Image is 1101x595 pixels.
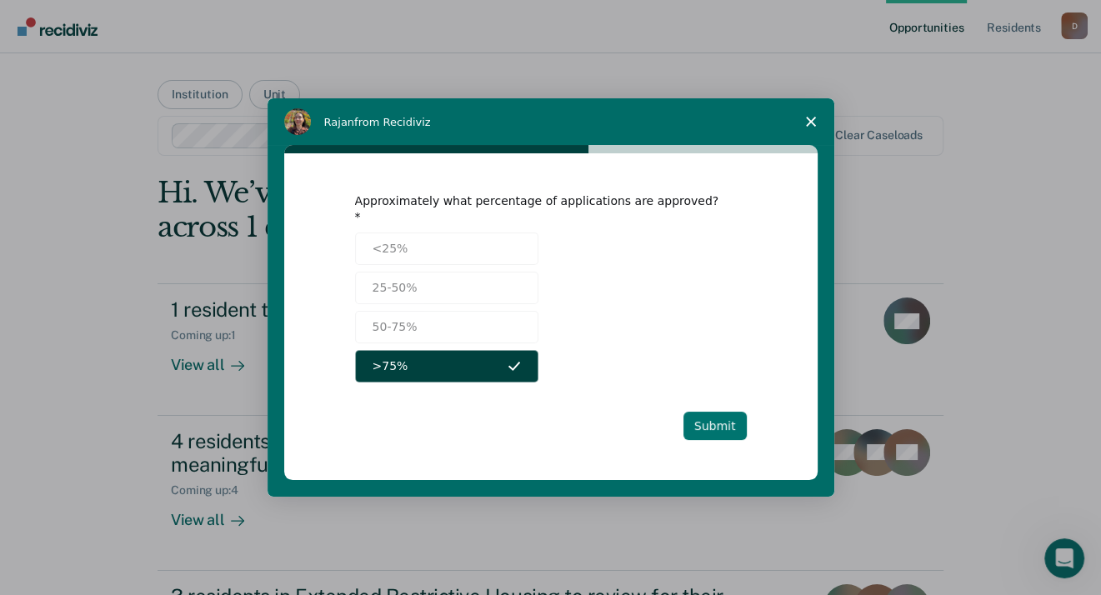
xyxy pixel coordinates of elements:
[788,98,834,145] span: Close survey
[355,350,538,382] button: >75%
[355,272,538,304] button: 25-50%
[373,279,418,297] span: 25-50%
[373,240,408,257] span: <25%
[373,357,408,375] span: >75%
[284,108,311,135] img: Profile image for Rajan
[355,232,538,265] button: <25%
[683,412,747,440] button: Submit
[324,116,355,128] span: Rajan
[355,193,722,223] div: Approximately what percentage of applications are approved?
[355,311,538,343] button: 50-75%
[373,318,418,336] span: 50-75%
[354,116,431,128] span: from Recidiviz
